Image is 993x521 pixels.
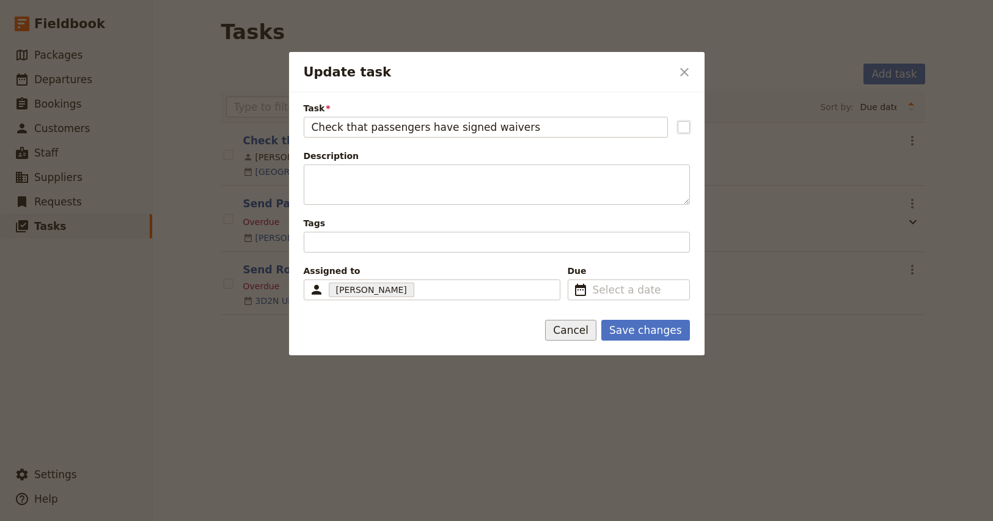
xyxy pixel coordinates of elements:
span: Assigned to [304,265,560,277]
textarea: Description [304,164,690,205]
input: Task [304,117,668,138]
span: Description [304,150,690,162]
input: Tags [312,235,314,249]
span: Task [304,102,690,114]
span: [PERSON_NAME] [336,284,407,296]
button: Cancel [545,320,596,341]
span: Due [568,265,690,277]
input: Due​ [593,283,682,297]
span: ​ [573,283,588,297]
input: Assigned to[PERSON_NAME]Clear input [417,283,419,297]
h2: Update task [304,63,672,81]
button: Close dialog [674,62,695,83]
span: Tags [304,217,690,229]
button: Save changes [601,320,690,341]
